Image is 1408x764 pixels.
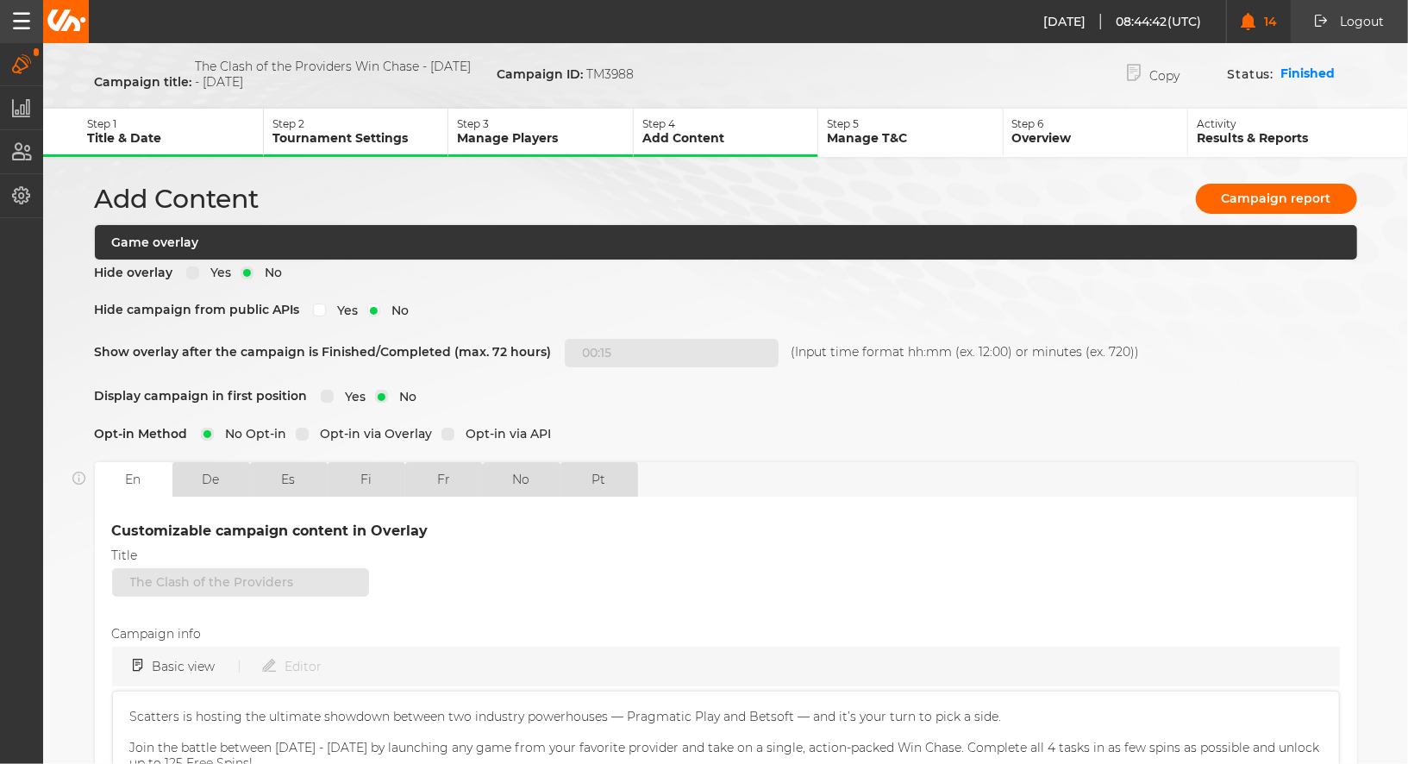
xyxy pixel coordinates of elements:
span: No Opt-in [214,426,287,441]
p: Manage Players [457,130,632,146]
span: Step [827,117,850,130]
p: Opt-in Method [95,426,188,441]
p: Hide campaign from public APIs [95,302,300,317]
span: Activity [1197,117,1236,130]
span: Step [457,117,480,130]
p: 5 [827,117,1002,130]
button: Basic view [134,651,263,682]
p: Campaign info [112,626,1327,642]
div: Game overlay [95,225,1357,260]
span: No [380,303,410,318]
button: fi [328,462,405,497]
p: Show overlay after the campaign is Finished/Completed (max. 72 hours) [95,344,552,360]
p: Scatters is hosting the ultimate showdown between two industry powerhouses — Pragmatic Play and B... [130,709,1322,724]
p: 4 [642,117,817,130]
button: ActivityResults & Reports [1188,109,1373,157]
p: Display campaign in first position [95,388,308,404]
button: Copy [1101,56,1205,91]
span: [DATE] [1043,14,1101,29]
button: fr [405,462,483,497]
span: 08:44:42 [1116,14,1167,29]
p: Title & Date [88,130,263,146]
button: no [483,462,560,497]
button: Editor [263,651,322,682]
label: Title [112,548,138,563]
span: Step [88,117,111,130]
input: Campaign Title [112,568,369,597]
p: 1 [88,117,263,130]
button: Campaign report [1196,184,1357,214]
p: Manage T&C [827,130,1002,146]
button: Step4Add Content [634,109,818,157]
img: Unibo [46,9,86,31]
button: pt [560,462,638,497]
p: Results & Reports [1197,130,1373,146]
span: Opt-in via API [454,426,552,441]
p: (Input time format hh:mm (ex. 12:00) or minutes (ex. 720)) [792,344,1140,360]
span: Step [1012,117,1036,130]
span: Step [642,117,666,130]
p: TM3988 [497,66,635,82]
span: No [388,389,417,404]
p: 3 [457,117,632,130]
span: No [253,265,283,280]
p: Hide overlay [95,265,173,280]
span: Yes [334,389,366,404]
p: Overview [1012,130,1187,146]
span: The Clash of the Providers Win Chase - [DATE] - [DATE] [196,59,472,90]
p: 6 [1012,117,1187,130]
button: Step5Manage T&C [818,109,1003,157]
span: Yes [199,265,232,280]
button: de [172,462,250,497]
p: Status: [1227,66,1280,82]
button: Step6Overview [1004,109,1188,157]
span: Yes [326,303,359,318]
p: Add Content [642,130,817,146]
h3: Add Content [95,183,260,215]
button: Step1Title & Date [79,109,264,157]
span: Campaign title: [95,74,192,90]
span: Step [272,117,296,130]
p: 2 [272,117,447,130]
span: Opt-in via Overlay [309,426,433,441]
button: en [95,462,172,497]
button: es [250,462,328,497]
p: Customizable campaign content in Overlay [112,523,1340,540]
span: (UTC) [1167,14,1202,29]
button: Step3Manage Players [448,109,633,157]
span: 14 [1255,15,1277,29]
p: Finished [1281,66,1336,83]
span: Campaign ID: [497,66,584,82]
p: Tournament Settings [272,130,447,146]
button: Step2Tournament Settings [264,109,448,157]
